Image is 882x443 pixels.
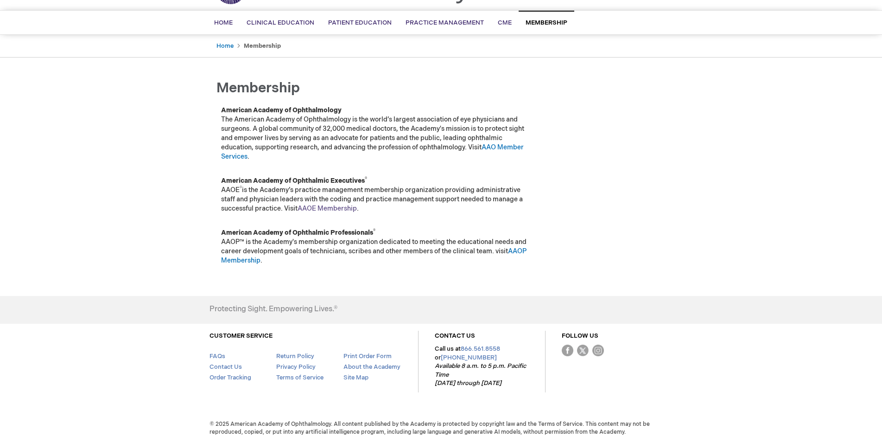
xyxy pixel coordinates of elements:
[435,362,526,387] em: Available 8 a.m. to 5 p.m. Pacific Time [DATE] through [DATE]
[240,186,242,191] sup: ®
[373,228,375,234] sup: ®
[435,345,529,388] p: Call us at or
[343,363,400,371] a: About the Academy
[298,205,357,212] a: AAOE Membership
[203,420,680,436] span: © 2025 American Academy of Ophthalmology. All content published by the Academy is protected by co...
[209,363,242,371] a: Contact Us
[365,176,367,182] sup: ®
[214,19,233,26] span: Home
[435,332,475,340] a: CONTACT US
[343,353,392,360] a: Print Order Form
[216,42,234,50] a: Home
[244,42,281,50] strong: Membership
[209,374,251,381] a: Order Tracking
[343,374,368,381] a: Site Map
[461,345,500,353] a: 866.561.8558
[592,345,604,356] img: instagram
[216,80,300,96] span: Membership
[526,19,567,26] span: Membership
[406,19,484,26] span: Practice Management
[276,374,324,381] a: Terms of Service
[328,19,392,26] span: Patient Education
[209,353,225,360] a: FAQs
[209,332,273,340] a: CUSTOMER SERVICE
[209,305,337,314] h4: Protecting Sight. Empowering Lives.®
[276,353,314,360] a: Return Policy
[562,332,598,340] a: FOLLOW US
[221,106,342,114] strong: American Academy of Ophthalmology
[276,363,316,371] a: Privacy Policy
[498,19,512,26] span: CME
[247,19,314,26] span: Clinical Education
[221,106,532,161] p: The American Academy of Ophthalmology is the world’s largest association of eye physicians and su...
[221,229,375,237] strong: American Academy of Ophthalmic Professionals
[221,228,532,265] p: AAOP™ is the Academy's membership organization dedicated to meeting the educational needs and car...
[441,354,497,361] a: [PHONE_NUMBER]
[577,345,589,356] img: Twitter
[562,345,573,356] img: Facebook
[221,176,532,213] p: AAOE is the Academy’s practice management membership organization providing administrative staff ...
[221,177,367,185] strong: American Academy of Ophthalmic Executives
